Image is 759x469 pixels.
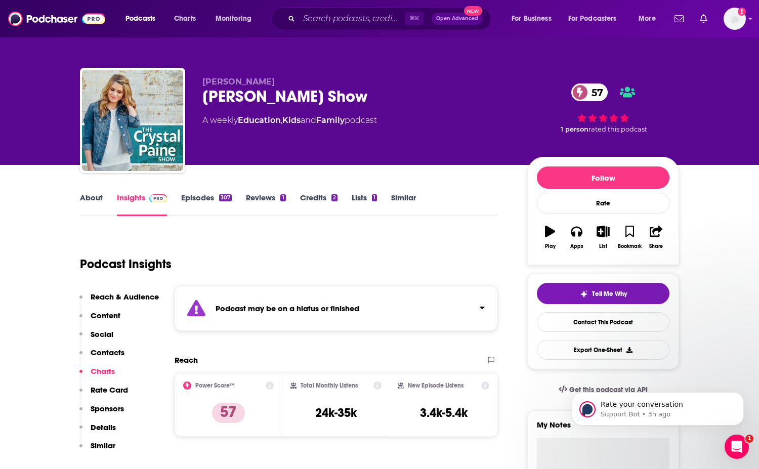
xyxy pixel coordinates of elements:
button: Charts [79,366,115,385]
h3: 24k-35k [315,405,357,420]
section: Click to expand status details [175,286,497,331]
a: Similar [391,193,416,216]
h1: Podcast Insights [80,257,172,272]
button: Similar [79,441,115,459]
span: 1 [745,435,753,443]
iframe: Intercom live chat [725,435,749,459]
a: Kids [282,115,301,125]
img: Podchaser - Follow, Share and Rate Podcasts [8,9,105,28]
a: Reviews1 [246,193,285,216]
label: My Notes [537,420,669,438]
h3: 3.4k-5.4k [420,405,468,420]
div: List [599,243,607,249]
span: For Podcasters [568,12,617,26]
button: Bookmark [616,219,643,255]
svg: Add a profile image [738,8,746,16]
a: Show notifications dropdown [670,10,688,27]
a: Episodes307 [181,193,232,216]
span: Monitoring [216,12,251,26]
button: Details [79,422,116,441]
div: 1 [280,194,285,201]
h2: New Episode Listens [408,382,463,389]
button: List [590,219,616,255]
span: Logged in as shcarlos [724,8,746,30]
span: For Business [512,12,552,26]
button: Sponsors [79,404,124,422]
button: open menu [208,11,265,27]
button: Reach & Audience [79,292,159,311]
a: Family [316,115,345,125]
a: Education [238,115,281,125]
div: Bookmark [618,243,642,249]
a: 57 [571,83,608,101]
a: Contact This Podcast [537,312,669,332]
button: Content [79,311,120,329]
p: Sponsors [91,404,124,413]
div: Search podcasts, credits, & more... [281,7,501,30]
span: 57 [581,83,608,101]
a: Show notifications dropdown [696,10,711,27]
button: open menu [631,11,668,27]
button: Open AdvancedNew [432,13,483,25]
button: open menu [118,11,168,27]
p: Content [91,311,120,320]
h2: Power Score™ [195,382,235,389]
h2: Reach [175,355,198,365]
span: More [639,12,656,26]
span: and [301,115,316,125]
span: , [281,115,282,125]
a: Get this podcast via API [551,377,656,402]
button: tell me why sparkleTell Me Why [537,283,669,304]
button: Contacts [79,348,124,366]
div: Rate [537,193,669,214]
p: Charts [91,366,115,376]
span: New [464,6,482,16]
input: Search podcasts, credits, & more... [299,11,405,27]
button: open menu [504,11,564,27]
a: Credits2 [300,193,338,216]
button: Play [537,219,563,255]
img: Podchaser Pro [149,194,167,202]
div: 57 1 personrated this podcast [527,77,679,140]
span: [PERSON_NAME] [202,77,275,87]
button: Rate Card [79,385,128,404]
p: Rate Card [91,385,128,395]
span: 1 person [561,125,588,133]
p: Reach & Audience [91,292,159,302]
div: Apps [570,243,583,249]
div: Share [649,243,663,249]
span: Open Advanced [436,16,478,21]
p: Contacts [91,348,124,357]
button: open menu [562,11,631,27]
a: InsightsPodchaser Pro [117,193,167,216]
span: Tell Me Why [592,290,627,298]
img: Crystal Paine Show [82,70,183,171]
div: A weekly podcast [202,114,377,126]
button: Share [643,219,669,255]
button: Export One-Sheet [537,340,669,360]
img: tell me why sparkle [580,290,588,298]
span: Charts [174,12,196,26]
div: 1 [372,194,377,201]
h2: Total Monthly Listens [301,382,358,389]
a: Charts [167,11,202,27]
button: Social [79,329,113,348]
iframe: Intercom notifications message [557,371,759,442]
button: Follow [537,166,669,189]
span: rated this podcast [588,125,647,133]
p: Similar [91,441,115,450]
div: Play [545,243,556,249]
a: Lists1 [352,193,377,216]
strong: Podcast may be on a hiatus or finished [216,304,359,313]
p: Social [91,329,113,339]
button: Apps [563,219,589,255]
a: About [80,193,103,216]
div: 307 [219,194,232,201]
button: Show profile menu [724,8,746,30]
